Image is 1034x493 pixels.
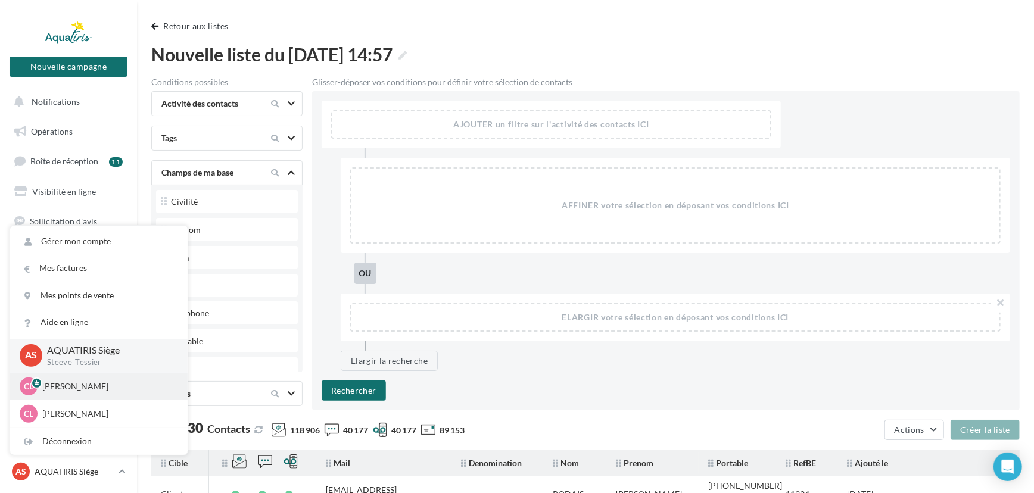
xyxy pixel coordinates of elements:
span: Actions [895,425,924,435]
div: Imports [157,388,257,400]
span: 40 177 [343,425,368,436]
a: Opérations [7,119,130,144]
span: 40 177 [391,425,416,436]
p: Steeve_Tessier [47,357,169,368]
span: Sollicitation d'avis [30,216,97,226]
p: [PERSON_NAME] [42,408,173,420]
span: Portable [708,458,748,468]
div: Conditions possibles [151,78,303,86]
span: 89 153 [440,425,465,436]
a: Visibilité en ligne [7,179,130,204]
div: Telephone [171,309,209,317]
button: Rechercher [322,380,386,401]
a: Aide en ligne [10,309,188,336]
div: Activité des contacts [157,98,257,110]
span: CL [24,380,33,392]
span: Boîte de réception [30,156,98,166]
div: Tags [157,132,257,144]
span: Denomination [461,458,522,468]
span: 118 906 [290,425,320,436]
div: Civilité [171,198,198,206]
a: AS AQUATIRIS Siège [10,460,127,483]
a: Gérer mon compte [10,228,188,255]
a: Docto'Com [7,357,130,382]
button: Nouvelle campagne [10,57,127,77]
span: Contacts [207,422,250,435]
div: [PHONE_NUMBER] [708,482,782,490]
span: Opérations [31,126,73,136]
div: Glisser-déposer vos conditions pour définir votre sélection de contacts [312,78,1020,86]
span: AS [25,349,37,363]
a: Mes factures [10,255,188,282]
p: [PERSON_NAME] [42,380,173,392]
span: CL [24,408,33,420]
span: Nouvelle liste du [DATE] 14:57 [151,43,407,65]
span: Cible [161,458,188,468]
span: Mail [326,458,350,468]
button: Actions [884,420,944,440]
div: Champs de ma base [157,167,257,179]
a: Calendrier [7,327,130,352]
p: AQUATIRIS Siège [35,466,114,478]
span: AS [15,466,26,478]
a: Campagnes [7,238,130,263]
p: AQUATIRIS Siège [47,344,169,357]
button: Créer la liste [951,420,1020,440]
button: Elargir la recherche [341,351,438,371]
div: ou [354,263,376,284]
div: Open Intercom Messenger [993,453,1022,481]
span: Prenom [616,458,653,468]
div: 11 [109,157,123,167]
a: Médiathèque [7,298,130,323]
a: Mes points de vente [10,282,188,309]
span: Nom [553,458,579,468]
span: Notifications [32,96,80,107]
div: Déconnexion [10,428,188,455]
span: RefBE [786,458,816,468]
a: Sollicitation d'avis [7,209,130,234]
span: Ajouté le [847,458,888,468]
button: Retour aux listes [151,19,233,33]
a: Boîte de réception11 [7,148,130,174]
button: Notifications [7,89,125,114]
span: Visibilité en ligne [32,186,96,196]
a: Contacts [7,268,130,293]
